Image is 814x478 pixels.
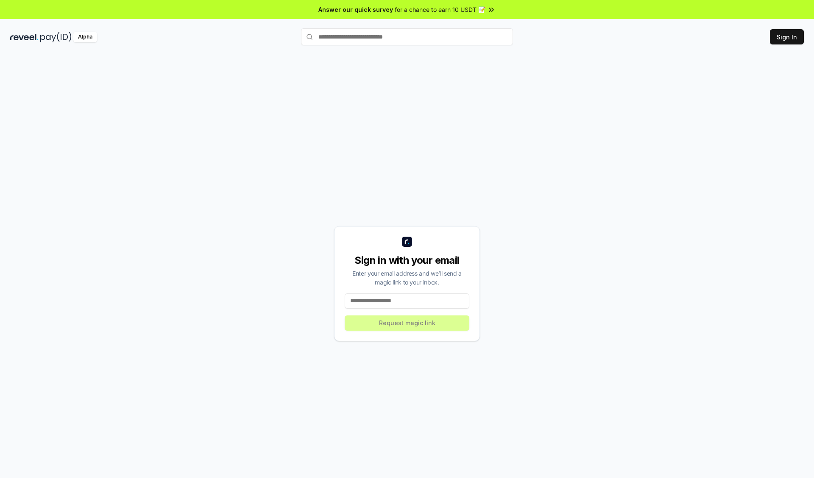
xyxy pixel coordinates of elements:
div: Sign in with your email [345,254,469,267]
div: Alpha [73,32,97,42]
span: Answer our quick survey [318,5,393,14]
img: logo_small [402,237,412,247]
div: Enter your email address and we’ll send a magic link to your inbox. [345,269,469,287]
span: for a chance to earn 10 USDT 📝 [395,5,485,14]
img: reveel_dark [10,32,39,42]
img: pay_id [40,32,72,42]
button: Sign In [770,29,804,44]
